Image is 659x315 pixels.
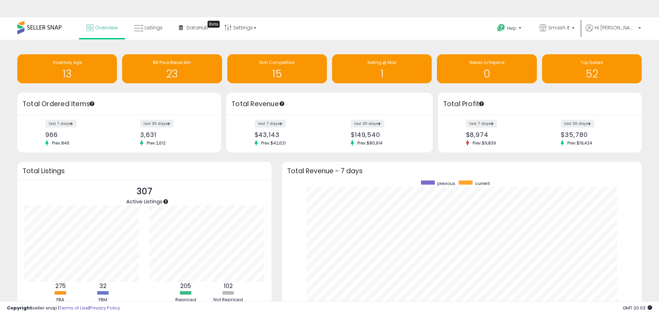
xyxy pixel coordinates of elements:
h1: 23 [126,68,218,80]
div: FBM [82,297,124,303]
label: last 30 days [561,120,594,128]
h1: 13 [21,68,113,80]
label: last 7 days [255,120,286,128]
div: Repriced [165,297,207,303]
h3: Total Revenue - 7 days [287,168,637,174]
a: Overview [81,17,123,38]
span: Overview [95,24,118,31]
a: Top Sellers 52 [542,54,642,83]
div: $43,143 [255,131,324,138]
div: Tooltip anchor [279,101,285,107]
span: Needs to Reprice [469,59,504,65]
a: BB Price Below Min 23 [122,54,222,83]
div: $8,974 [466,131,535,138]
span: previous [437,180,455,186]
label: last 7 days [466,120,497,128]
a: Settings [219,17,262,38]
span: Top Sellers [580,59,603,65]
label: last 30 days [351,120,384,128]
div: 3,631 [140,131,209,138]
label: last 7 days [45,120,76,128]
b: 32 [99,282,107,290]
h3: Total Listings [22,168,266,174]
span: Prev: 2,612 [143,140,169,146]
a: Listings [129,17,168,38]
div: FBA [40,297,81,303]
b: 275 [55,282,66,290]
span: DataHub [186,24,208,31]
a: Needs to Reprice 0 [437,54,537,83]
a: Privacy Policy [90,305,120,311]
a: Terms of Use [59,305,89,311]
span: current [475,180,490,186]
span: Non Competitive [259,59,294,65]
div: Tooltip anchor [478,101,485,107]
h3: Total Ordered Items [22,99,216,109]
span: Active Listings [126,198,163,205]
h3: Total Profit [443,99,637,109]
h1: 1 [336,68,428,80]
span: Prev: $19,424 [564,140,596,146]
i: Get Help [497,24,505,32]
span: Inventory Age [53,59,82,65]
div: $35,780 [561,131,630,138]
span: Prev: $80,914 [354,140,386,146]
span: Prev: $42,621 [258,140,289,146]
b: 205 [180,282,191,290]
span: BB Price Below Min [153,59,191,65]
div: 966 [45,131,114,138]
div: $149,540 [351,131,421,138]
a: DataHub [174,17,213,38]
div: Tooltip anchor [89,101,95,107]
span: Listings [145,24,163,31]
span: Help [507,25,516,31]
div: Not Repriced [208,297,249,303]
a: Smash It [534,17,580,40]
span: Smash It [548,24,570,31]
div: seller snap | | [7,305,120,312]
span: Prev: 846 [48,140,73,146]
h1: 0 [440,68,533,80]
a: Hi [PERSON_NAME] [586,24,641,40]
h1: 15 [231,68,323,80]
div: Tooltip anchor [208,21,220,28]
a: Help [492,18,528,40]
h3: Total Revenue [231,99,428,109]
p: 307 [126,185,163,198]
div: Tooltip anchor [163,198,169,205]
span: 2025-09-17 20:03 GMT [623,305,652,311]
span: Selling @ Max [367,59,396,65]
strong: Copyright [7,305,32,311]
a: Inventory Age 13 [17,54,117,83]
b: 102 [224,282,233,290]
a: Selling @ Max 1 [332,54,432,83]
a: Non Competitive 15 [227,54,327,83]
label: last 30 days [140,120,174,128]
h1: 52 [546,68,638,80]
span: Hi [PERSON_NAME] [595,24,636,31]
span: Prev: $9,839 [469,140,500,146]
